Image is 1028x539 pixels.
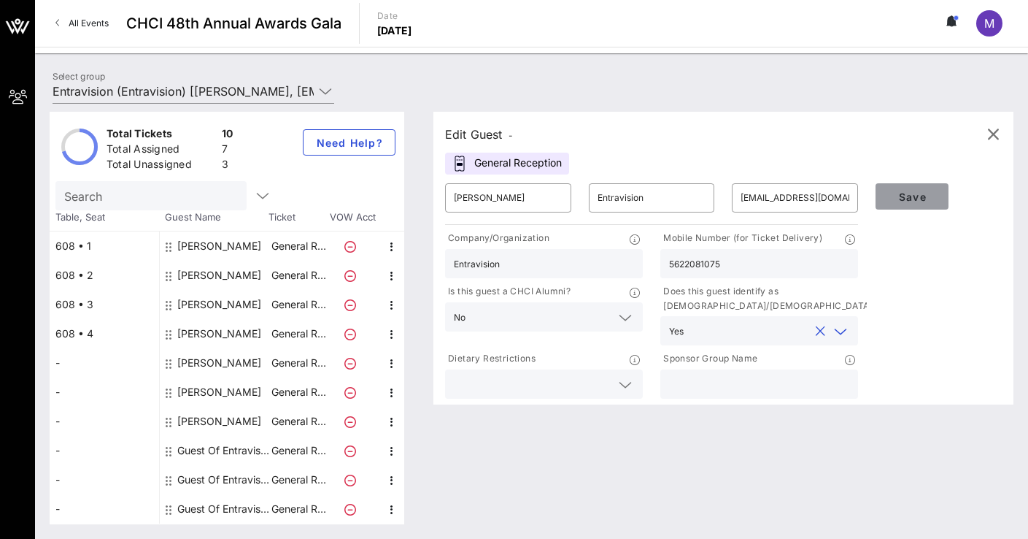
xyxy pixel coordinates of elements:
[177,290,261,319] div: Erin Voden
[50,494,159,524] div: -
[445,124,513,145] div: Edit Guest
[269,436,328,465] p: General R…
[50,261,159,290] div: 608 • 2
[454,186,563,210] input: First Name*
[177,232,261,261] div: Mica Hansen
[50,210,159,225] span: Table, Seat
[976,10,1002,37] div: M
[107,142,216,160] div: Total Assigned
[660,351,757,367] p: Sponsor Group Name
[177,465,269,494] div: Guest Of Entravision
[269,348,328,378] p: General R…
[887,191,937,203] span: Save
[377,9,412,23] p: Date
[303,129,395,156] button: Need Help?
[177,436,269,465] div: Guest Of Entravision
[53,71,105,82] label: Select group
[315,137,383,149] span: Need Help?
[269,407,328,436] p: General R…
[47,12,117,35] a: All Events
[268,210,327,225] span: Ticket
[222,126,233,145] div: 10
[222,142,233,160] div: 7
[50,348,159,378] div: -
[177,348,261,378] div: Adrian Saenz
[816,324,825,339] button: clear icon
[69,18,109,28] span: All Events
[876,183,948,210] button: Save
[50,290,159,319] div: 608 • 3
[269,494,328,524] p: General R…
[445,351,536,367] p: Dietary Restrictions
[269,232,328,261] p: General R…
[445,284,571,299] p: Is this guest a CHCI Alumni?
[50,465,159,494] div: -
[50,319,159,348] div: 608 • 4
[222,157,233,175] div: 3
[660,284,877,313] p: Does this guest identify as [DEMOGRAPHIC_DATA]/[DEMOGRAPHIC_DATA]?
[177,494,269,524] div: Guest Of Entravision
[50,436,159,465] div: -
[327,210,378,225] span: VOW Acct
[660,316,858,345] div: Yesclear icon
[50,232,159,261] div: 608 • 1
[445,302,643,332] div: No
[107,126,216,145] div: Total Tickets
[509,130,513,141] span: -
[445,231,549,246] p: Company/Organization
[107,157,216,175] div: Total Unassigned
[269,465,328,494] p: General R…
[177,378,261,407] div: Andres Palencia
[598,186,706,210] input: Last Name*
[50,407,159,436] div: -
[377,23,412,38] p: [DATE]
[50,378,159,407] div: -
[177,407,261,436] div: Bruno Ulloa
[660,231,822,246] p: Mobile Number (for Ticket Delivery)
[159,210,268,225] span: Guest Name
[454,313,465,323] div: No
[269,378,328,407] p: General R…
[269,319,328,348] p: General R…
[177,261,261,290] div: Maria Echaveste
[269,261,328,290] p: General R…
[126,12,341,34] span: CHCI 48th Annual Awards Gala
[984,16,994,31] span: M
[669,326,684,337] div: Yes
[445,153,569,175] div: General Reception
[269,290,328,319] p: General R…
[177,319,261,348] div: Stephanie Ochoa
[741,186,849,210] input: Email*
